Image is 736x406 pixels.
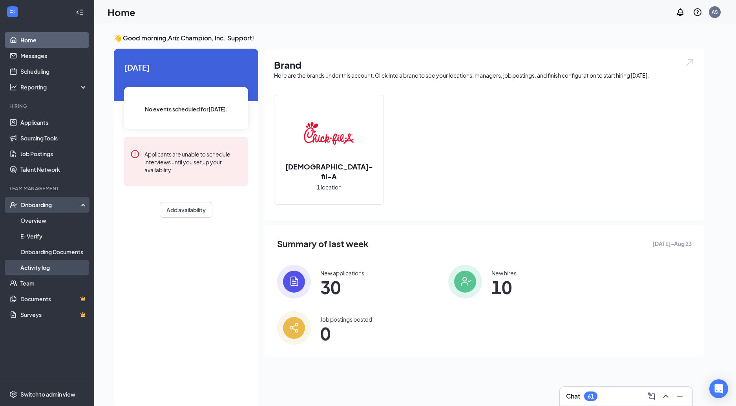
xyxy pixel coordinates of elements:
div: Team Management [9,185,86,192]
a: Sourcing Tools [20,130,88,146]
a: SurveysCrown [20,307,88,322]
div: 61 [588,393,594,400]
svg: Notifications [676,7,685,17]
a: Home [20,32,88,48]
span: No events scheduled for [DATE] . [145,105,228,113]
a: Messages [20,48,88,64]
svg: ChevronUp [661,391,670,401]
button: ComposeMessage [645,390,658,402]
div: Applicants are unable to schedule interviews until you set up your availability. [144,149,242,174]
svg: ComposeMessage [647,391,656,401]
div: New applications [320,269,364,277]
a: Talent Network [20,162,88,177]
svg: Analysis [9,83,17,91]
img: icon [277,311,311,345]
div: Reporting [20,83,88,91]
svg: UserCheck [9,201,17,209]
img: open.6027fd2a22e1237b5b06.svg [685,58,695,67]
div: Open Intercom Messenger [709,379,728,398]
svg: Collapse [76,8,84,16]
h1: Brand [274,58,695,71]
div: Here are the brands under this account. Click into a brand to see your locations, managers, job p... [274,71,695,79]
a: E-Verify [20,228,88,244]
svg: Minimize [675,391,685,401]
a: Overview [20,213,88,228]
a: Applicants [20,115,88,130]
svg: WorkstreamLogo [9,8,16,16]
span: [DATE] [124,61,248,73]
span: Summary of last week [277,237,369,251]
div: Hiring [9,103,86,109]
div: Onboarding [20,201,81,209]
img: icon [448,265,482,299]
img: Chick-fil-A [304,108,354,158]
h2: [DEMOGRAPHIC_DATA]-fil-A [274,162,384,181]
svg: Settings [9,390,17,398]
span: 30 [320,280,364,294]
div: New hires [491,269,517,277]
button: Minimize [674,390,686,402]
span: 0 [320,326,372,340]
svg: QuestionInfo [693,7,702,17]
span: 1 location [317,183,342,191]
h1: Home [108,5,135,19]
span: [DATE] - Aug 23 [652,239,692,248]
img: icon [277,265,311,299]
div: AS [712,9,718,15]
a: Team [20,275,88,291]
div: Switch to admin view [20,390,75,398]
a: Scheduling [20,64,88,79]
a: Job Postings [20,146,88,162]
a: Activity log [20,260,88,275]
span: 10 [491,280,517,294]
button: ChevronUp [659,390,672,402]
button: Add availability [160,202,212,218]
h3: 👋 Good morning, Ariz Champion, Inc. Support ! [114,34,704,42]
a: Onboarding Documents [20,244,88,260]
h3: Chat [566,392,580,401]
a: DocumentsCrown [20,291,88,307]
div: Job postings posted [320,315,372,323]
svg: Error [130,149,140,159]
